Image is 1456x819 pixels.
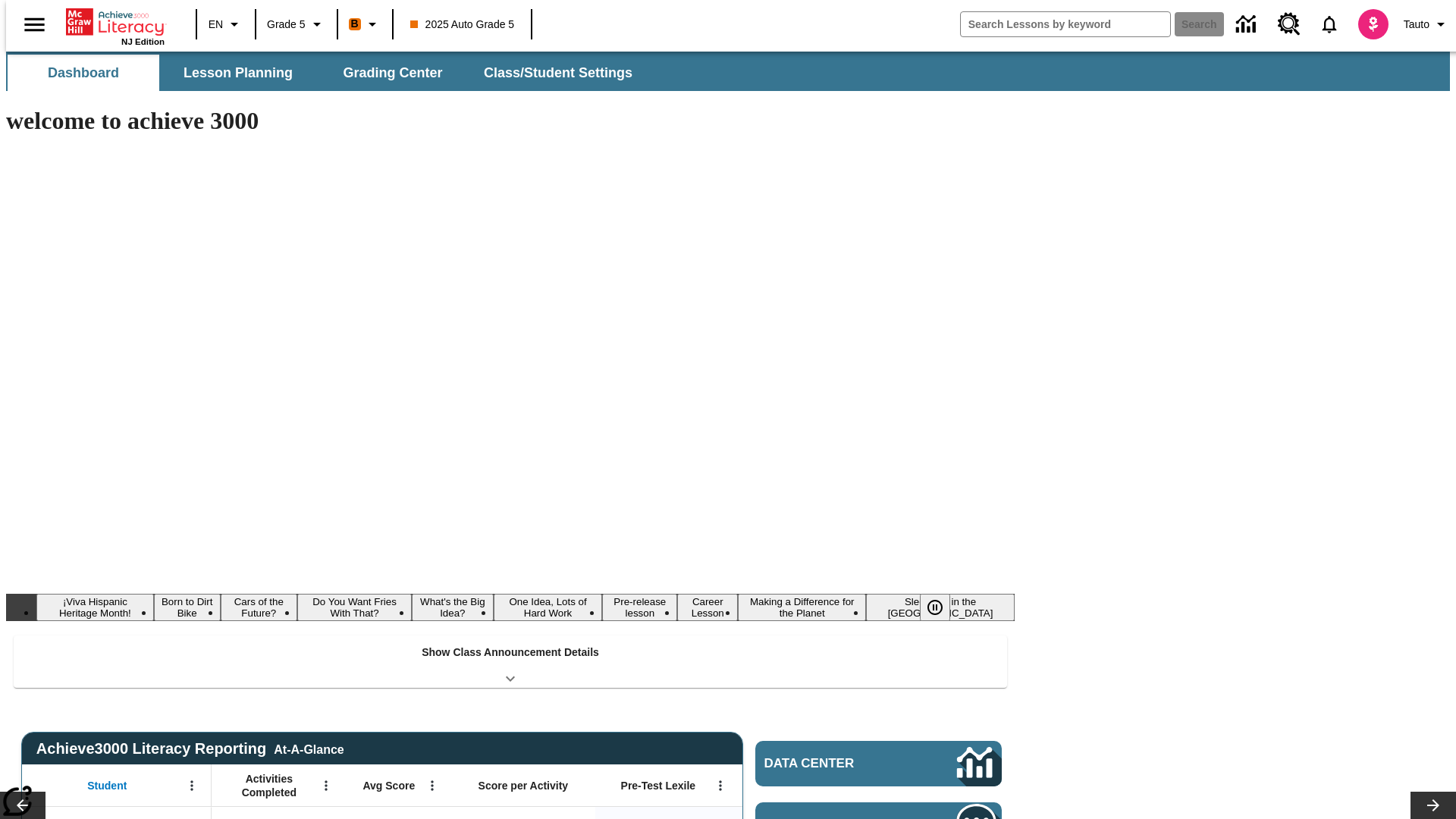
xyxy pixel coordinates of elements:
a: Notifications [1310,5,1349,44]
span: Class/Student Settings [484,64,632,82]
button: Slide 3 Cars of the Future? [221,594,298,621]
div: Show Class Announcement Details [14,635,1007,688]
button: Slide 10 Sleepless in the Animal Kingdom [866,594,1015,621]
button: Profile/Settings [1398,11,1456,38]
button: Grade: Grade 5, Select a grade [261,11,332,38]
button: Lesson carousel, Next [1410,792,1456,819]
button: Lesson Planning [162,55,314,91]
span: Student [87,779,127,792]
div: SubNavbar [6,55,646,91]
button: Boost Class color is orange. Change class color [343,11,388,38]
img: avatar image [1358,9,1389,39]
span: EN [209,17,223,33]
button: Slide 1 ¡Viva Hispanic Heritage Month! [36,594,154,621]
div: Home [66,5,165,46]
span: Lesson Planning [184,64,293,82]
span: B [351,14,359,33]
span: Tauto [1404,17,1429,33]
input: search field [961,12,1170,36]
span: 2025 Auto Grade 5 [410,17,515,33]
span: Avg Score [362,779,415,792]
button: Slide 7 Pre-release lesson [602,594,677,621]
button: Slide 8 Career Lesson [677,594,738,621]
span: Data Center [764,756,906,771]
span: Grade 5 [267,17,306,33]
button: Open side menu [12,2,57,47]
button: Slide 5 What's the Big Idea? [412,594,494,621]
button: Slide 9 Making a Difference for the Planet [738,594,866,621]
button: Grading Center [317,55,469,91]
span: Activities Completed [219,772,319,799]
button: Slide 2 Born to Dirt Bike [154,594,221,621]
button: Slide 6 One Idea, Lots of Hard Work [494,594,603,621]
span: Achieve3000 Literacy Reporting [36,740,344,758]
a: Resource Center, Will open in new tab [1269,4,1310,45]
button: Dashboard [8,55,159,91]
a: Home [66,7,165,37]
button: Slide 4 Do You Want Fries With That? [297,594,412,621]
button: Open Menu [180,774,203,797]
button: Pause [920,594,950,621]
span: Dashboard [48,64,119,82]
a: Data Center [1227,4,1269,45]
p: Show Class Announcement Details [422,645,599,661]
button: Class/Student Settings [472,55,645,91]
span: Grading Center [343,64,442,82]
a: Data Center [755,741,1002,786]
div: Pause [920,594,965,621]
span: Score per Activity [479,779,569,792]
button: Open Menu [709,774,732,797]
button: Select a new avatar [1349,5,1398,44]
div: At-A-Glance [274,740,344,757]
span: Pre-Test Lexile [621,779,696,792]
button: Language: EN, Select a language [202,11,250,38]
div: SubNavbar [6,52,1450,91]
span: NJ Edition [121,37,165,46]
button: Open Menu [421,774,444,797]
button: Open Menu [315,774,337,797]
h1: welcome to achieve 3000 [6,107,1015,135]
